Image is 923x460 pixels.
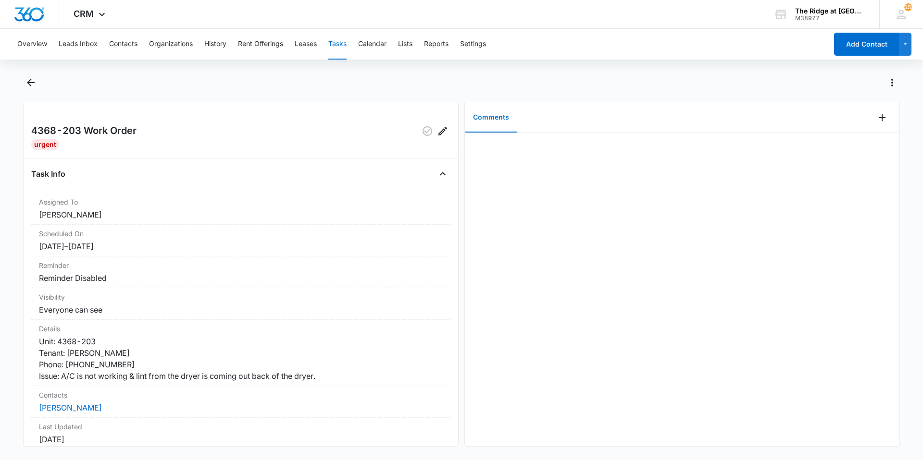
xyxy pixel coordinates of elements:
[39,422,443,432] dt: Last Updated
[31,386,450,418] div: Contacts[PERSON_NAME]
[39,403,102,412] a: [PERSON_NAME]
[39,241,443,252] dd: [DATE] – [DATE]
[904,3,912,11] div: notifications count
[31,256,450,288] div: ReminderReminder Disabled
[328,29,347,60] button: Tasks
[109,29,137,60] button: Contacts
[39,336,443,382] dd: Unit: 4368-203 Tenant: [PERSON_NAME] Phone: [PHONE_NUMBER] Issue: A/C is not working & lint from ...
[31,123,137,139] h2: 4368-203 Work Order
[31,139,59,150] div: Urgent
[39,292,443,302] dt: Visibility
[23,75,38,90] button: Back
[424,29,449,60] button: Reports
[59,29,98,60] button: Leads Inbox
[31,193,450,225] div: Assigned To[PERSON_NAME]
[295,29,317,60] button: Leases
[31,288,450,320] div: VisibilityEveryone can see
[904,3,912,11] span: 155
[238,29,283,60] button: Rent Offerings
[435,166,450,182] button: Close
[204,29,226,60] button: History
[874,110,890,125] button: Add Comment
[39,434,443,445] dd: [DATE]
[31,168,65,180] h4: Task Info
[74,9,94,19] span: CRM
[39,197,443,207] dt: Assigned To
[39,272,443,284] dd: Reminder Disabled
[31,418,450,449] div: Last Updated[DATE]
[39,209,443,220] dd: [PERSON_NAME]
[795,15,865,22] div: account id
[31,225,450,256] div: Scheduled On[DATE]–[DATE]
[31,320,450,386] div: DetailsUnit: 4368-203 Tenant: [PERSON_NAME] Phone: [PHONE_NUMBER] Issue: A/C is not working & lin...
[460,29,486,60] button: Settings
[39,304,443,315] dd: Everyone can see
[435,123,450,139] button: Edit
[39,260,443,270] dt: Reminder
[795,7,865,15] div: account name
[398,29,412,60] button: Lists
[39,390,443,400] dt: Contacts
[39,229,443,239] dt: Scheduled On
[358,29,387,60] button: Calendar
[17,29,47,60] button: Overview
[149,29,193,60] button: Organizations
[465,103,517,133] button: Comments
[39,324,443,334] dt: Details
[885,75,900,90] button: Actions
[834,33,899,56] button: Add Contact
